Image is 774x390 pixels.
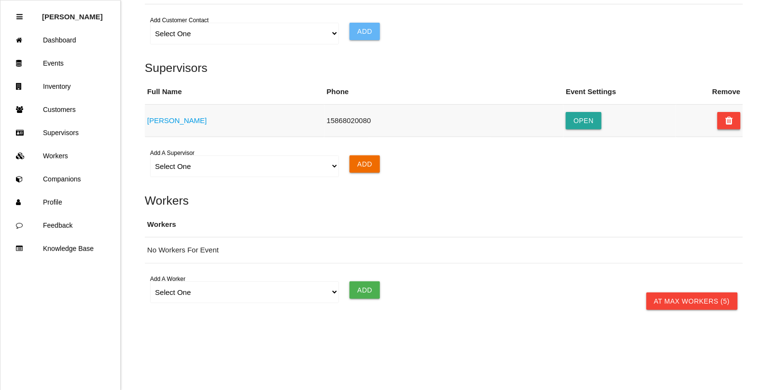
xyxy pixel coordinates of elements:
th: Workers [145,212,743,237]
th: Full Name [145,79,324,105]
label: Add Customer Contact [150,16,209,25]
a: Profile [0,191,120,214]
a: Knowledge Base [0,237,120,260]
th: Event Settings [563,79,675,105]
a: [PERSON_NAME] [147,116,207,125]
th: Remove [710,79,743,105]
label: Add A Worker [150,275,185,283]
label: Add A Supervisor [150,149,195,157]
td: No Workers For Event [145,237,743,264]
button: Open [566,112,602,129]
a: Inventory [0,75,120,98]
td: 15868020080 [324,105,564,137]
a: Supervisors [0,121,120,144]
input: Add [350,23,380,40]
a: Workers [0,144,120,167]
a: Events [0,52,120,75]
a: Feedback [0,214,120,237]
input: Add [350,281,380,299]
a: Companions [0,167,120,191]
div: Close [16,5,23,28]
input: Add [350,155,380,173]
p: Rosie Blandino [42,5,103,21]
a: Dashboard [0,28,120,52]
a: At Max Workers (5) [647,292,738,310]
h5: Supervisors [145,61,743,74]
th: Phone [324,79,564,105]
a: Customers [0,98,120,121]
h5: Workers [145,194,743,207]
